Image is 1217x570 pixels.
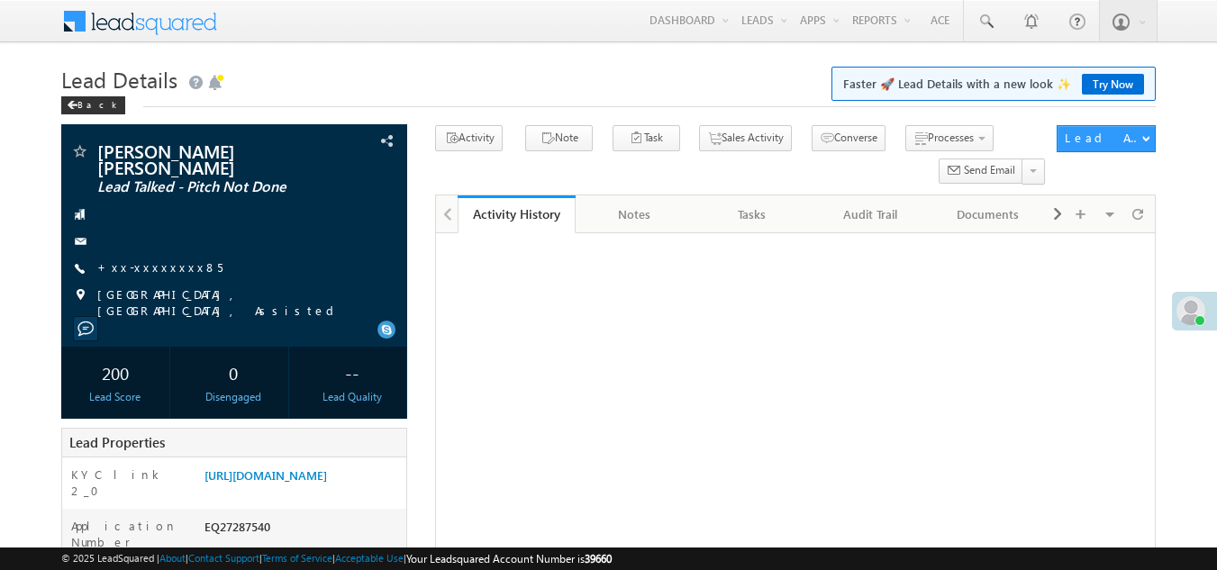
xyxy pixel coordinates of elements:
div: Activity History [471,205,562,222]
a: Contact Support [188,552,259,564]
div: Back [61,96,125,114]
button: Sales Activity [699,125,792,151]
a: Activity History [458,195,576,233]
div: Documents [944,204,1031,225]
div: Notes [590,204,677,225]
label: KYC link 2_0 [71,466,187,499]
label: Application Number [71,518,187,550]
span: 39660 [585,552,612,565]
button: Processes [905,125,994,151]
a: Documents [930,195,1048,233]
div: Audit Trail [826,204,913,225]
button: Activity [435,125,503,151]
a: Acceptable Use [335,552,404,564]
button: Note [525,125,593,151]
button: Lead Actions [1057,125,1156,152]
div: Tasks [708,204,795,225]
span: Lead Details [61,65,177,94]
a: Notes [576,195,694,233]
a: Try Now [1082,74,1144,95]
div: Disengaged [184,389,284,405]
span: Faster 🚀 Lead Details with a new look ✨ [843,75,1144,93]
div: 200 [66,356,166,389]
button: Task [613,125,680,151]
div: Lead Quality [302,389,402,405]
button: Send Email [939,158,1023,185]
a: Tasks [694,195,812,233]
a: Terms of Service [262,552,332,564]
button: Converse [812,125,886,151]
div: Lead Score [66,389,166,405]
span: Lead Talked - Pitch Not Done [97,178,311,196]
div: Lead Actions [1065,130,1141,146]
span: Processes [928,131,974,144]
span: [PERSON_NAME] [PERSON_NAME] [97,142,311,175]
span: Your Leadsquared Account Number is [406,552,612,565]
div: 0 [184,356,284,389]
span: Send Email [964,162,1015,178]
span: [GEOGRAPHIC_DATA], [GEOGRAPHIC_DATA], Assisted [97,286,377,319]
a: +xx-xxxxxxxx85 [97,259,223,275]
span: Lead Properties [69,433,165,451]
div: -- [302,356,402,389]
a: [URL][DOMAIN_NAME] [204,467,327,483]
div: EQ27287540 [200,518,407,543]
span: © 2025 LeadSquared | | | | | [61,550,612,567]
a: Audit Trail [812,195,930,233]
a: About [159,552,186,564]
a: Back [61,95,134,111]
